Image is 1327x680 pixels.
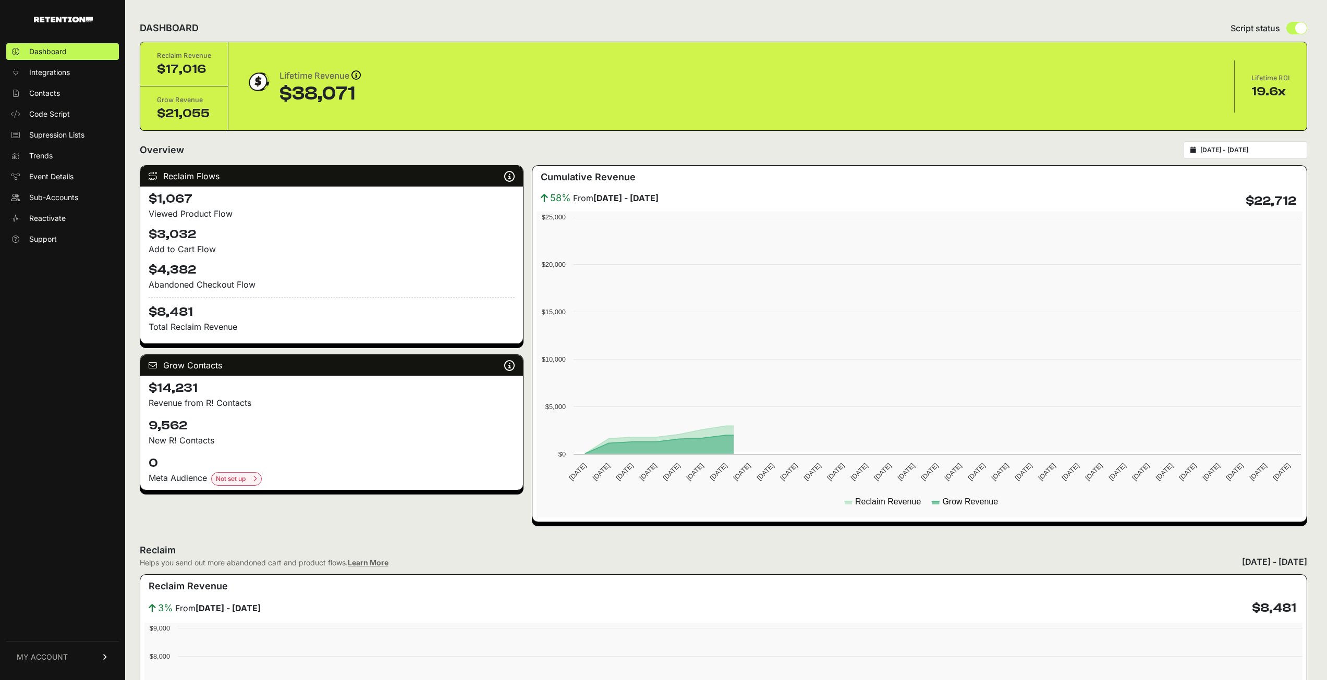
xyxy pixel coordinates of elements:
[1271,462,1292,482] text: [DATE]
[149,262,515,278] h4: $4,382
[1060,462,1080,482] text: [DATE]
[17,652,68,662] span: MY ACCOUNT
[149,278,515,291] div: Abandoned Checkout Flow
[802,462,822,482] text: [DATE]
[140,558,388,568] div: Helps you send out more abandoned cart and product flows.
[855,497,921,506] text: Reclaim Revenue
[558,450,565,458] text: $0
[1242,555,1307,568] div: [DATE] - [DATE]
[175,602,261,614] span: From
[158,601,173,615] span: 3%
[1130,462,1151,482] text: [DATE]
[778,462,799,482] text: [DATE]
[942,497,998,506] text: Grow Revenue
[732,462,752,482] text: [DATE]
[573,192,659,204] span: From
[825,462,846,482] text: [DATE]
[29,67,70,78] span: Integrations
[1231,22,1280,34] span: Script status
[1246,193,1296,209] h4: $22,712
[919,462,940,482] text: [DATE]
[29,46,67,57] span: Dashboard
[545,403,566,411] text: $5,000
[1037,462,1057,482] text: [DATE]
[591,462,611,482] text: [DATE]
[6,210,119,227] a: Reactivate
[6,127,119,143] a: Supression Lists
[149,380,515,397] h4: $14,231
[196,603,261,613] strong: [DATE] - [DATE]
[966,462,987,482] text: [DATE]
[150,624,170,632] text: $9,000
[6,147,119,164] a: Trends
[1201,462,1221,482] text: [DATE]
[541,213,565,221] text: $25,000
[708,462,728,482] text: [DATE]
[550,191,571,205] span: 58%
[943,462,963,482] text: [DATE]
[140,543,388,558] h2: Reclaim
[29,151,53,161] span: Trends
[34,17,93,22] img: Retention.com
[140,166,523,187] div: Reclaim Flows
[149,243,515,255] div: Add to Cart Flow
[6,43,119,60] a: Dashboard
[149,297,515,320] h4: $8,481
[29,88,60,98] span: Contacts
[348,558,388,567] a: Learn More
[1083,462,1104,482] text: [DATE]
[140,21,199,35] h2: DASHBOARD
[29,213,66,224] span: Reactivate
[593,193,659,203] strong: [DATE] - [DATE]
[1224,462,1245,482] text: [DATE]
[638,462,658,482] text: [DATE]
[157,95,211,105] div: Grow Revenue
[614,462,635,482] text: [DATE]
[279,83,361,104] div: $38,071
[140,355,523,376] div: Grow Contacts
[149,320,515,333] p: Total Reclaim Revenue
[279,69,361,83] div: Lifetime Revenue
[29,192,78,203] span: Sub-Accounts
[1251,73,1290,83] div: Lifetime ROI
[1251,83,1290,100] div: 19.6x
[896,462,916,482] text: [DATE]
[1177,462,1198,482] text: [DATE]
[149,207,515,220] div: Viewed Product Flow
[29,171,74,182] span: Event Details
[149,397,515,409] p: Revenue from R! Contacts
[245,69,271,95] img: dollar-coin-05c43ed7efb7bc0c12610022525b4bbbb207c7efeef5aecc26f025e68dcafac9.png
[149,579,228,594] h3: Reclaim Revenue
[149,417,515,434] h4: 9,562
[149,226,515,243] h4: $3,032
[872,462,893,482] text: [DATE]
[1248,462,1268,482] text: [DATE]
[150,652,170,660] text: $8,000
[157,105,211,122] div: $21,055
[1013,462,1033,482] text: [DATE]
[157,51,211,61] div: Reclaim Revenue
[29,109,70,119] span: Code Script
[6,64,119,81] a: Integrations
[541,308,565,316] text: $15,000
[29,130,84,140] span: Supression Lists
[29,234,57,244] span: Support
[149,472,515,486] div: Meta Audience
[1107,462,1127,482] text: [DATE]
[849,462,869,482] text: [DATE]
[1154,462,1174,482] text: [DATE]
[6,641,119,673] a: MY ACCOUNT
[6,231,119,248] a: Support
[567,462,588,482] text: [DATE]
[149,191,515,207] h4: $1,067
[157,61,211,78] div: $17,016
[6,189,119,206] a: Sub-Accounts
[661,462,681,482] text: [DATE]
[140,143,184,157] h2: Overview
[149,455,515,472] h4: 0
[6,168,119,185] a: Event Details
[685,462,705,482] text: [DATE]
[541,355,565,363] text: $10,000
[1252,600,1296,616] h4: $8,481
[6,85,119,102] a: Contacts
